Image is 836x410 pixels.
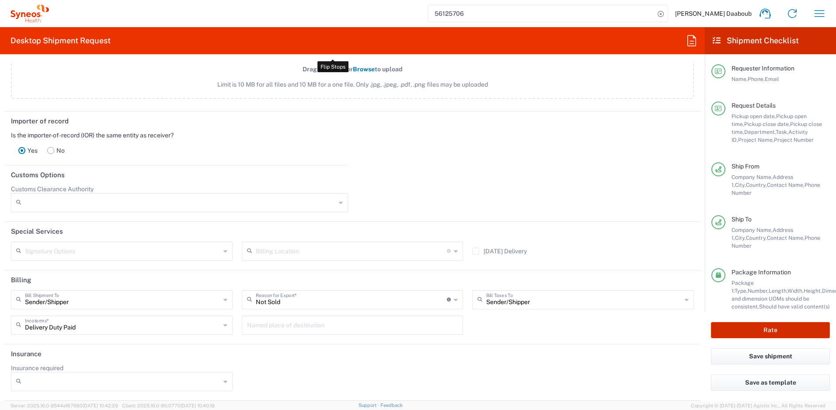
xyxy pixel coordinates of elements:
[767,235,805,241] span: Contact Name,
[748,287,769,294] span: Number,
[744,129,776,135] span: Department,
[83,403,118,408] span: [DATE] 10:42:29
[731,280,754,294] span: Package 1:
[713,35,799,46] h2: Shipment Checklist
[731,269,791,276] span: Package Information
[774,137,814,143] span: Project Number
[30,80,675,89] span: Limit is 10 MB for all files and 10 MB for a one file. Only .jpg, .jpeg, .pdf, .png files may be ...
[731,163,759,170] span: Ship From
[731,216,752,223] span: Ship To
[428,5,655,22] input: Shipment, tracking or reference number
[11,350,42,358] h2: Insurance
[353,66,375,73] span: Browse
[735,235,746,241] span: City,
[731,76,748,82] span: Name,
[738,137,774,143] span: Project Name,
[731,227,773,233] span: Company Name,
[472,248,527,255] label: [DATE] Delivery
[735,182,746,188] span: City,
[765,76,779,82] span: Email
[711,322,830,338] button: Rate
[42,142,70,159] label: No
[303,66,353,73] span: Drag files here or
[11,276,31,284] h2: Billing
[769,287,787,294] span: Length,
[731,174,773,180] span: Company Name,
[787,287,804,294] span: Width,
[731,113,776,119] span: Pickup open date,
[759,303,830,310] span: Should have valid content(s)
[746,182,767,188] span: Country,
[804,287,822,294] span: Height,
[181,403,215,408] span: [DATE] 10:40:19
[11,227,63,236] h2: Special Services
[691,402,826,410] span: Copyright © [DATE]-[DATE] Agistix Inc., All Rights Reserved
[711,348,830,364] button: Save shipment
[748,76,765,82] span: Phone,
[11,117,69,126] h2: Importer of record
[380,403,403,408] a: Feedback
[744,121,790,127] span: Pickup close date,
[359,403,380,408] a: Support
[711,375,830,391] button: Save as template
[11,364,63,372] label: Insurance required
[776,129,788,135] span: Task,
[735,287,748,294] span: Type,
[375,66,403,73] span: to upload
[122,403,215,408] span: Client: 2025.16.0-8fc0770
[11,185,94,193] label: Customs Clearance Authority
[10,35,111,46] h2: Desktop Shipment Request
[10,403,118,408] span: Server: 2025.16.0-9544af67660
[675,10,752,18] span: [PERSON_NAME] Daaboub
[731,102,776,109] span: Request Details
[746,235,767,241] span: Country,
[11,131,341,139] div: Is the importer-of-record (IOR) the same entity as receiver?
[14,142,42,159] label: Yes
[731,65,794,72] span: Requester Information
[11,171,65,179] h2: Customs Options
[767,182,805,188] span: Contact Name,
